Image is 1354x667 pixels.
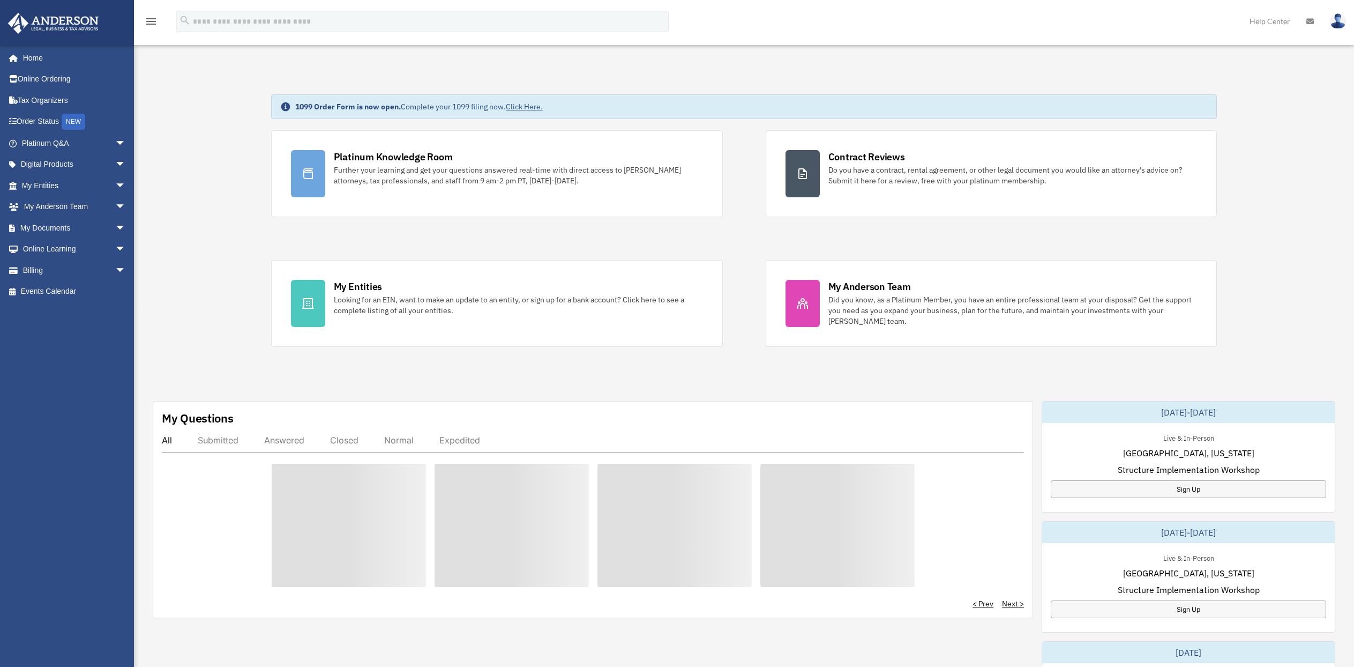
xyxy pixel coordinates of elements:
[115,154,137,176] span: arrow_drop_down
[295,102,401,112] strong: 1099 Order Form is now open.
[1051,601,1326,618] a: Sign Up
[1123,567,1254,580] span: [GEOGRAPHIC_DATA], [US_STATE]
[264,435,304,446] div: Answered
[1042,402,1335,423] div: [DATE]-[DATE]
[8,132,142,154] a: Platinum Q&Aarrow_drop_down
[115,132,137,154] span: arrow_drop_down
[145,19,158,28] a: menu
[8,47,137,69] a: Home
[1042,642,1335,663] div: [DATE]
[8,260,142,281] a: Billingarrow_drop_down
[334,280,382,293] div: My Entities
[8,154,142,175] a: Digital Productsarrow_drop_down
[62,114,85,130] div: NEW
[162,410,234,426] div: My Questions
[766,130,1217,217] a: Contract Reviews Do you have a contract, rental agreement, or other legal document you would like...
[1118,463,1260,476] span: Structure Implementation Workshop
[115,239,137,261] span: arrow_drop_down
[115,175,137,197] span: arrow_drop_down
[271,260,723,347] a: My Entities Looking for an EIN, want to make an update to an entity, or sign up for a bank accoun...
[145,15,158,28] i: menu
[8,90,142,111] a: Tax Organizers
[506,102,543,112] a: Click Here.
[384,435,414,446] div: Normal
[1118,583,1260,596] span: Structure Implementation Workshop
[1123,447,1254,460] span: [GEOGRAPHIC_DATA], [US_STATE]
[8,196,142,218] a: My Anderson Teamarrow_drop_down
[1155,432,1223,443] div: Live & In-Person
[8,239,142,260] a: Online Learningarrow_drop_down
[334,165,703,186] div: Further your learning and get your questions answered real-time with direct access to [PERSON_NAM...
[8,69,142,90] a: Online Ordering
[8,281,142,302] a: Events Calendar
[162,435,172,446] div: All
[828,294,1198,327] div: Did you know, as a Platinum Member, you have an entire professional team at your disposal? Get th...
[179,14,191,26] i: search
[8,175,142,196] a: My Entitiesarrow_drop_down
[828,165,1198,186] div: Do you have a contract, rental agreement, or other legal document you would like an attorney's ad...
[5,13,102,34] img: Anderson Advisors Platinum Portal
[1330,13,1346,29] img: User Pic
[1042,522,1335,543] div: [DATE]-[DATE]
[828,150,905,164] div: Contract Reviews
[198,435,238,446] div: Submitted
[115,196,137,218] span: arrow_drop_down
[8,217,142,239] a: My Documentsarrow_drop_down
[1051,480,1326,498] a: Sign Up
[271,130,723,217] a: Platinum Knowledge Room Further your learning and get your questions answered real-time with dire...
[973,598,993,609] a: < Prev
[334,294,703,316] div: Looking for an EIN, want to make an update to an entity, or sign up for a bank account? Click her...
[330,435,358,446] div: Closed
[439,435,480,446] div: Expedited
[1155,552,1223,563] div: Live & In-Person
[115,260,137,281] span: arrow_drop_down
[1002,598,1024,609] a: Next >
[334,150,453,164] div: Platinum Knowledge Room
[766,260,1217,347] a: My Anderson Team Did you know, as a Platinum Member, you have an entire professional team at your...
[115,217,137,239] span: arrow_drop_down
[828,280,911,293] div: My Anderson Team
[295,101,543,112] div: Complete your 1099 filing now.
[8,111,142,133] a: Order StatusNEW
